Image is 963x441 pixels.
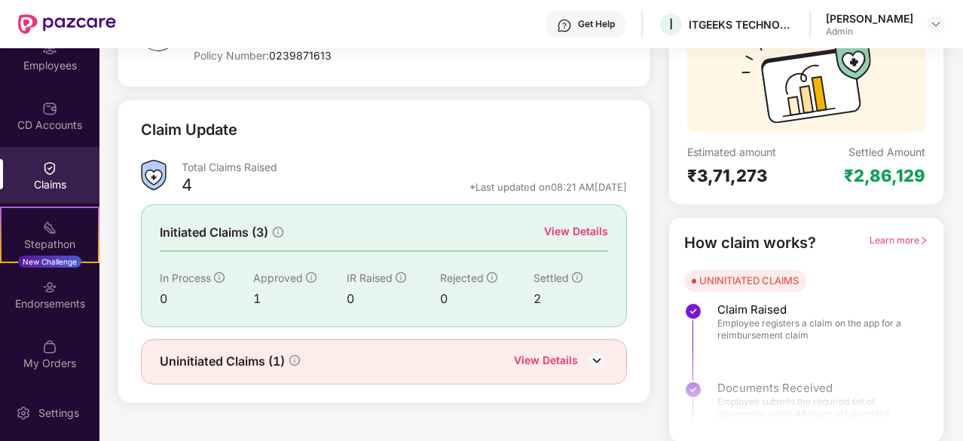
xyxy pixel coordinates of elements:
img: svg+xml;base64,PHN2ZyB3aWR0aD0iMTcyIiBoZWlnaHQ9IjExMyIgdmlld0JveD0iMCAwIDE3MiAxMTMiIGZpbGw9Im5vbm... [741,38,871,133]
div: View Details [514,352,578,372]
div: View Details [544,223,608,240]
img: svg+xml;base64,PHN2ZyBpZD0iSGVscC0zMngzMiIgeG1sbnM9Imh0dHA6Ly93d3cudzMub3JnLzIwMDAvc3ZnIiB3aWR0aD... [557,18,572,33]
div: Admin [826,26,913,38]
div: New Challenge [18,256,81,268]
span: Rejected [440,271,484,284]
div: How claim works? [684,231,816,255]
div: Settings [34,406,84,421]
img: New Pazcare Logo [18,14,116,34]
span: info-circle [487,272,497,283]
img: ClaimsSummaryIcon [141,160,167,191]
div: UNINITIATED CLAIMS [699,273,799,288]
div: 4 [182,174,192,200]
span: Employee registers a claim on the app for a reimbursement claim [717,317,913,341]
div: ₹2,86,129 [844,165,925,186]
img: svg+xml;base64,PHN2ZyB4bWxucz0iaHR0cDovL3d3dy53My5vcmcvMjAwMC9zdmciIHdpZHRoPSIyMSIgaGVpZ2h0PSIyMC... [42,220,57,235]
div: ₹3,71,273 [687,165,806,186]
img: svg+xml;base64,PHN2ZyBpZD0iQ2xhaW0iIHhtbG5zPSJodHRwOi8vd3d3LnczLm9yZy8yMDAwL3N2ZyIgd2lkdGg9IjIwIi... [42,161,57,176]
img: svg+xml;base64,PHN2ZyBpZD0iRW1wbG95ZWVzIiB4bWxucz0iaHR0cDovL3d3dy53My5vcmcvMjAwMC9zdmciIHdpZHRoPS... [42,41,57,57]
span: info-circle [289,355,300,366]
div: 0 [160,289,253,308]
img: svg+xml;base64,PHN2ZyBpZD0iU3RlcC1Eb25lLTMyeDMyIiB4bWxucz0iaHR0cDovL3d3dy53My5vcmcvMjAwMC9zdmciIH... [684,302,702,320]
span: right [919,236,928,245]
img: svg+xml;base64,PHN2ZyBpZD0iU2V0dGluZy0yMHgyMCIgeG1sbnM9Imh0dHA6Ly93d3cudzMub3JnLzIwMDAvc3ZnIiB3aW... [16,406,31,421]
span: Learn more [870,234,928,246]
span: Initiated Claims (3) [160,223,268,242]
div: Get Help [578,18,615,30]
img: DownIcon [585,349,608,372]
div: Settled Amount [848,145,925,159]
span: 0239871613 [269,49,332,62]
div: 2 [533,289,608,308]
img: svg+xml;base64,PHN2ZyBpZD0iRHJvcGRvd24tMzJ4MzIiIHhtbG5zPSJodHRwOi8vd3d3LnczLm9yZy8yMDAwL3N2ZyIgd2... [930,18,942,30]
div: 0 [440,289,533,308]
span: Uninitiated Claims (1) [160,352,285,371]
div: Stepathon [2,237,98,252]
span: IR Raised [347,271,393,284]
img: svg+xml;base64,PHN2ZyBpZD0iQ0RfQWNjb3VudHMiIGRhdGEtbmFtZT0iQ0QgQWNjb3VudHMiIHhtbG5zPSJodHRwOi8vd3... [42,101,57,116]
span: info-circle [214,272,225,283]
span: info-circle [306,272,316,283]
span: In Process [160,271,211,284]
span: Approved [253,271,303,284]
div: [PERSON_NAME] [826,11,913,26]
div: 0 [347,289,440,308]
img: svg+xml;base64,PHN2ZyBpZD0iTXlfT3JkZXJzIiBkYXRhLW5hbWU9Ik15IE9yZGVycyIgeG1sbnM9Imh0dHA6Ly93d3cudz... [42,339,57,354]
span: Claim Raised [717,302,913,317]
span: info-circle [396,272,406,283]
div: Total Claims Raised [182,160,627,174]
span: info-circle [572,272,582,283]
img: svg+xml;base64,PHN2ZyBpZD0iRW5kb3JzZW1lbnRzIiB4bWxucz0iaHR0cDovL3d3dy53My5vcmcvMjAwMC9zdmciIHdpZH... [42,280,57,295]
div: *Last updated on 08:21 AM[DATE] [469,180,627,194]
span: info-circle [273,227,283,237]
div: 1 [253,289,347,308]
div: Claim Update [141,118,237,142]
div: Policy Number: [194,48,483,63]
div: Estimated amount [687,145,806,159]
span: I [669,15,673,33]
div: ITGEEKS TECHNOLOGIES [689,17,794,32]
span: Settled [533,271,569,284]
